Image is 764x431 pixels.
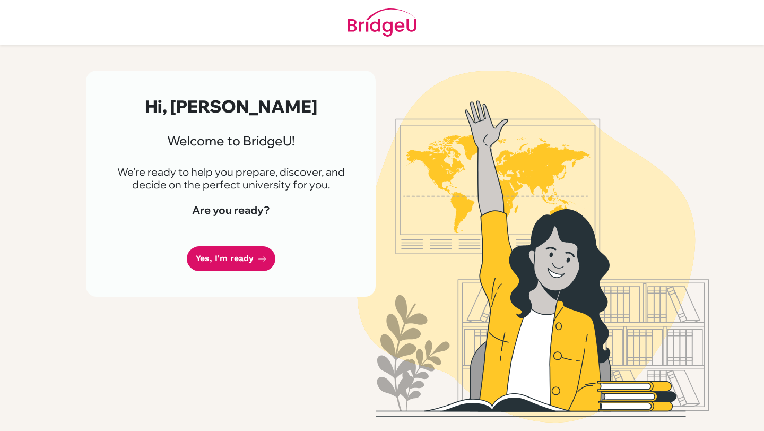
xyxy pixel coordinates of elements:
[187,246,275,271] a: Yes, I'm ready
[111,166,350,191] p: We're ready to help you prepare, discover, and decide on the perfect university for you.
[111,96,350,116] h2: Hi, [PERSON_NAME]
[111,133,350,149] h3: Welcome to BridgeU!
[111,204,350,217] h4: Are you ready?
